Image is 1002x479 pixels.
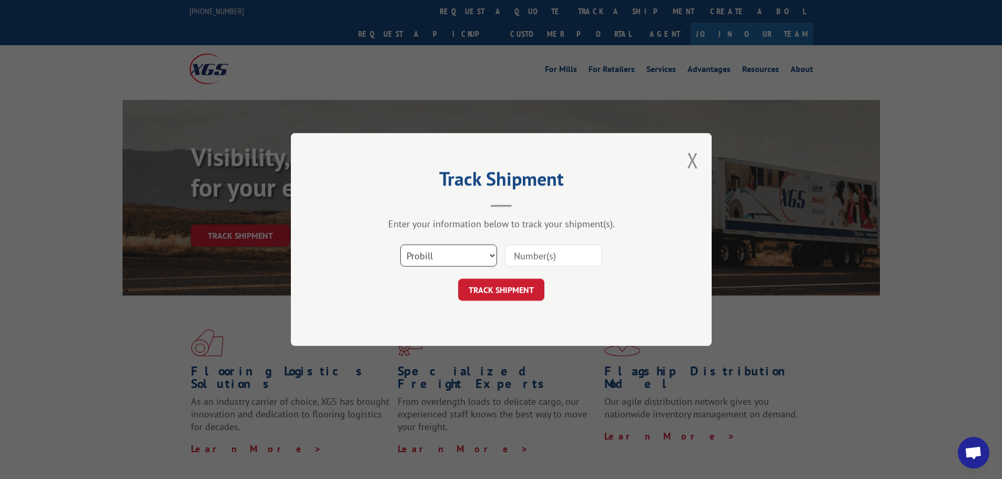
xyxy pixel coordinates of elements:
button: Close modal [687,146,699,174]
button: TRACK SHIPMENT [458,279,544,301]
h2: Track Shipment [343,171,659,191]
div: Open chat [958,437,989,468]
input: Number(s) [505,244,602,267]
div: Enter your information below to track your shipment(s). [343,218,659,230]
